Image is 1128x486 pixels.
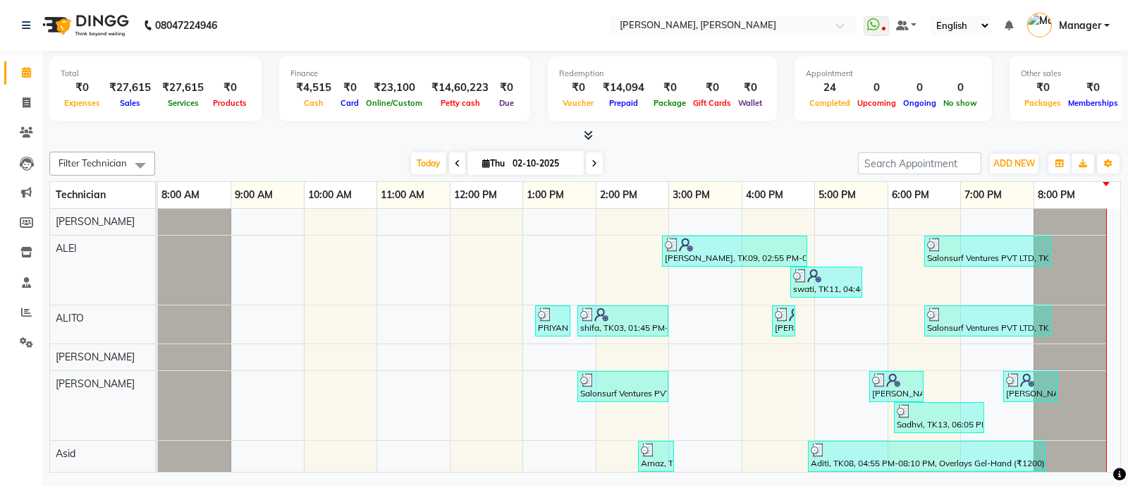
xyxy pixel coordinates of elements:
[888,185,933,205] a: 6:00 PM
[926,308,1050,334] div: Salonsurf Ventures PVT LTD, TK15, 06:30 PM-08:15 PM, Nail Extensions Acrylic-Hand (₹1100),Nail Ar...
[59,157,127,169] span: Filter Technician
[559,68,766,80] div: Redemption
[596,185,641,205] a: 2:00 PM
[496,98,517,108] span: Due
[579,308,667,334] div: shifa, TK03, 01:45 PM-03:00 PM, Nail Extensions Acrylic-Hand (₹1100),Nail Art Stamping Per Finger...
[639,443,673,470] div: Arnaz, TK04, 02:35 PM-03:05 PM, Restoration Removal of Extensions-Hand (₹500)
[56,447,75,460] span: Asid
[858,152,981,174] input: Search Appointment
[508,153,579,174] input: 2025-10-02
[773,308,794,334] div: [PERSON_NAME], TK06, 04:25 PM-04:45 PM, Restoration Removal of Nail Paint-Hand (₹300)
[940,98,981,108] span: No show
[809,443,1044,470] div: Aditi, TK08, 04:55 PM-08:10 PM, Overlays Gel-Hand (₹1200),Nail Art Cat Eye-Hand (₹1200),Restorati...
[209,80,250,96] div: ₹0
[337,98,362,108] span: Card
[155,6,217,45] b: 08047224946
[806,68,981,80] div: Appointment
[606,98,642,108] span: Prepaid
[559,80,597,96] div: ₹0
[895,404,983,431] div: Sadhvi, TK13, 06:05 PM-07:20 PM, Refills Acrylic-Hand (₹900),Restoration Tip Replacement-Hand (₹120)
[116,98,144,108] span: Sales
[854,80,900,96] div: 0
[650,80,689,96] div: ₹0
[559,98,597,108] span: Voucher
[56,242,77,255] span: ALEI
[231,185,276,205] a: 9:00 AM
[1065,98,1122,108] span: Memberships
[290,80,337,96] div: ₹4,515
[56,377,135,390] span: [PERSON_NAME]
[854,98,900,108] span: Upcoming
[300,98,327,108] span: Cash
[669,185,713,205] a: 3:00 PM
[663,238,806,265] div: [PERSON_NAME], TK09, 02:55 PM-04:55 PM, Nail Extensions Acrylic-Hand (₹1100),Nail Art French Colo...
[900,98,940,108] span: Ongoing
[61,68,250,80] div: Total
[792,269,861,296] div: swati, TK11, 04:40 PM-05:40 PM, Nail Extensions Acrylic-Hand (₹1100)
[337,80,362,96] div: ₹0
[1059,18,1101,33] span: Manager
[362,80,426,96] div: ₹23,100
[61,98,104,108] span: Expenses
[597,80,650,96] div: ₹14,094
[900,80,940,96] div: 0
[815,185,859,205] a: 5:00 PM
[437,98,484,108] span: Petty cash
[993,158,1035,169] span: ADD NEW
[990,154,1038,174] button: ADD NEW
[1034,185,1079,205] a: 8:00 PM
[305,185,355,205] a: 10:00 AM
[164,98,202,108] span: Services
[1021,98,1065,108] span: Packages
[56,215,135,228] span: [PERSON_NAME]
[36,6,133,45] img: logo
[450,185,501,205] a: 12:00 PM
[926,238,1050,265] div: Salonsurf Ventures PVT LTD, TK16, 06:30 PM-08:15 PM, Nail Extensions Acrylic-Hand (₹1100),Nail Ar...
[56,188,106,201] span: Technician
[158,185,203,205] a: 8:00 AM
[650,98,689,108] span: Package
[209,98,250,108] span: Products
[362,98,426,108] span: Online/Custom
[56,312,84,324] span: ALITO
[537,308,569,334] div: PRIYANKA, TK01, 01:10 PM-01:40 PM, Restoration Removal of Extensions-Hand (₹500)
[1027,13,1052,37] img: Manager
[871,373,922,400] div: [PERSON_NAME], TK12, 05:45 PM-06:30 PM, Permanent Nail Paint Solid Color-Hand (₹700),Nail Art Sta...
[290,68,519,80] div: Finance
[689,98,735,108] span: Gift Cards
[494,80,519,96] div: ₹0
[411,152,446,174] span: Today
[735,98,766,108] span: Wallet
[806,98,854,108] span: Completed
[157,80,209,96] div: ₹27,615
[104,80,157,96] div: ₹27,615
[961,185,1005,205] a: 7:00 PM
[689,80,735,96] div: ₹0
[61,80,104,96] div: ₹0
[1021,80,1065,96] div: ₹0
[940,80,981,96] div: 0
[1065,80,1122,96] div: ₹0
[523,185,568,205] a: 1:00 PM
[735,80,766,96] div: ₹0
[479,158,508,169] span: Thu
[806,80,854,96] div: 24
[1005,373,1056,400] div: [PERSON_NAME], TK17, 07:35 PM-08:20 PM, Nail Art Cat Eye-Hand (₹1200)
[377,185,428,205] a: 11:00 AM
[426,80,494,96] div: ₹14,60,223
[579,373,667,400] div: Salonsurf Ventures PVT LTD, TK02, 01:45 PM-03:00 PM, Restoration Removal of Nail Paint-Hand (₹300...
[742,185,787,205] a: 4:00 PM
[56,351,135,363] span: [PERSON_NAME]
